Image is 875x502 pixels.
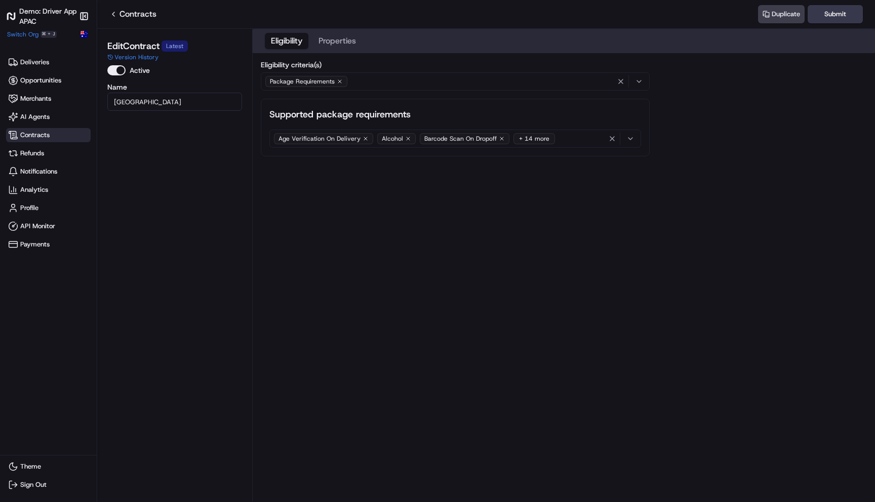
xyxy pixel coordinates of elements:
[261,72,650,91] button: Package Requirements
[6,478,91,492] button: Sign Out
[20,76,61,85] span: Opportunities
[20,94,51,103] span: Merchants
[20,58,49,67] span: Deliveries
[6,6,76,26] a: Demo: Driver App APAC
[107,83,242,91] label: Name
[107,39,160,53] h1: Edit Contract
[109,8,156,20] a: Contracts
[312,33,362,49] button: Properties
[20,131,50,140] span: Contracts
[6,219,91,233] a: API Monitor
[19,6,76,26] h1: Demo: Driver App APAC
[6,146,91,160] a: Refunds
[7,30,57,38] button: Switch Org⌘+J
[6,128,91,142] a: Contracts
[6,92,91,106] a: Merchants
[6,110,91,124] a: AI Agents
[6,237,91,252] a: Payments
[20,112,50,121] span: AI Agents
[81,31,88,38] img: Flag of au
[261,61,650,68] label: Eligibility criteria(s)
[6,55,91,69] a: Deliveries
[20,240,50,249] span: Payments
[6,201,91,215] a: Profile
[130,67,150,74] label: Active
[20,480,47,489] span: Sign Out
[758,5,805,23] button: Duplicate
[20,149,44,158] span: Refunds
[424,135,497,143] span: Barcode Scan On Dropoff
[107,53,158,61] button: Version History
[6,183,91,197] a: Analytics
[20,167,57,176] span: Notifications
[6,459,91,474] button: Theme
[269,107,641,121] h2: Supported package requirements
[20,203,38,213] span: Profile
[6,164,91,179] a: Notifications
[269,130,641,148] button: Age Verification On DeliveryAlcoholBarcode Scan On Dropoff+ 14 more
[265,33,308,49] button: Eligibility
[7,30,38,38] span: Switch Org
[270,77,335,86] span: Package Requirements
[279,135,361,143] span: Age Verification On Delivery
[20,222,55,231] span: API Monitor
[6,73,91,88] a: Opportunities
[20,462,41,471] span: Theme
[162,40,188,52] div: Latest
[382,135,403,143] span: Alcohol
[808,5,863,23] button: Submit
[513,133,555,144] div: + 14 more
[20,185,48,194] span: Analytics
